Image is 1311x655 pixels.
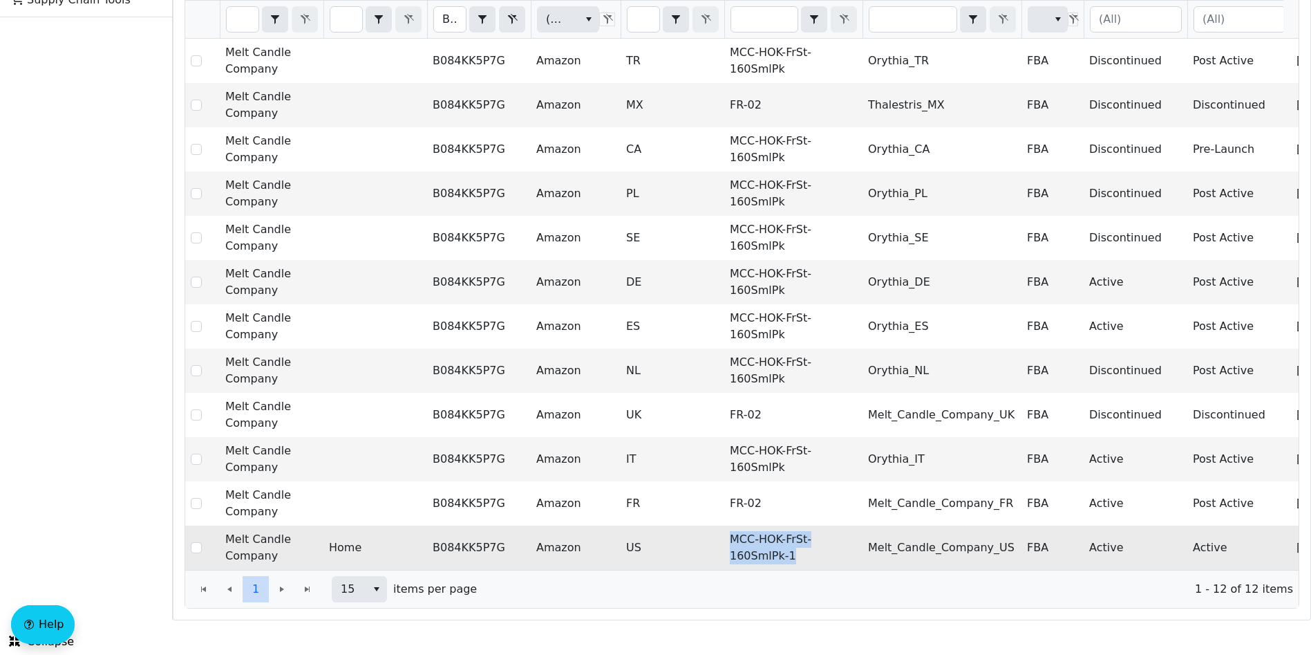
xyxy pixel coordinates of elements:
[488,581,1293,598] span: 1 - 12 of 12 items
[1187,127,1291,172] td: Pre-Launch
[961,7,985,32] button: select
[1187,172,1291,216] td: Post Active
[1187,304,1291,349] td: Post Active
[332,576,387,602] span: Page size
[1021,526,1084,570] td: FBA
[862,304,1021,349] td: Orythia_ES
[663,6,689,33] span: Choose Operator
[227,7,258,32] input: Filter
[1021,349,1084,393] td: FBA
[1084,172,1187,216] td: Discontinued
[330,7,362,32] input: Filter
[1084,304,1187,349] td: Active
[724,260,862,304] td: MCC-HOK-FrSt-160SmlPk
[191,55,202,66] input: Select Row
[1021,127,1084,172] td: FBA
[531,393,621,437] td: Amazon
[1187,349,1291,393] td: Post Active
[621,437,724,481] td: IT
[1048,7,1068,32] button: select
[220,216,323,260] td: Melt Candle Company
[531,127,621,172] td: Amazon
[1084,260,1187,304] td: Active
[427,393,531,437] td: B084KK5P7G
[862,260,1021,304] td: Orythia_DE
[243,576,269,602] button: Page 1
[621,260,724,304] td: DE
[862,349,1021,393] td: Orythia_NL
[1187,526,1291,570] td: Active
[724,437,862,481] td: MCC-HOK-FrSt-160SmlPk
[1187,1,1291,39] th: Filter
[621,1,724,39] th: Filter
[191,100,202,111] input: Select Row
[220,437,323,481] td: Melt Candle Company
[427,172,531,216] td: B084KK5P7G
[427,260,531,304] td: B084KK5P7G
[341,581,358,598] span: 15
[470,7,495,32] button: select
[39,616,64,633] span: Help
[621,127,724,172] td: CA
[869,7,956,32] input: Filter
[220,260,323,304] td: Melt Candle Company
[724,172,862,216] td: MCC-HOK-FrSt-160SmlPk
[1021,304,1084,349] td: FBA
[1084,1,1187,39] th: Filter
[724,83,862,127] td: FR-02
[191,542,202,553] input: Select Row
[1187,481,1291,526] td: Post Active
[862,437,1021,481] td: Orythia_IT
[263,7,287,32] button: select
[621,39,724,83] td: TR
[862,1,1021,39] th: Filter
[1021,83,1084,127] td: FBA
[220,393,323,437] td: Melt Candle Company
[1021,172,1084,216] td: FBA
[1084,39,1187,83] td: Discontinued
[531,260,621,304] td: Amazon
[621,83,724,127] td: MX
[427,39,531,83] td: B084KK5P7G
[1084,216,1187,260] td: Discontinued
[724,481,862,526] td: FR-02
[621,526,724,570] td: US
[546,11,567,28] span: (All)
[427,349,531,393] td: B084KK5P7G
[621,304,724,349] td: ES
[531,526,621,570] td: Amazon
[323,526,427,570] td: Home
[862,216,1021,260] td: Orythia_SE
[427,437,531,481] td: B084KK5P7G
[366,577,386,602] button: select
[531,1,621,39] th: Filter
[862,172,1021,216] td: Orythia_PL
[862,39,1021,83] td: Orythia_TR
[1084,481,1187,526] td: Active
[434,7,466,32] input: Filter
[724,39,862,83] td: MCC-HOK-FrSt-160SmlPk
[621,349,724,393] td: NL
[621,393,724,437] td: UK
[427,481,531,526] td: B084KK5P7G
[1187,216,1291,260] td: Post Active
[252,581,259,598] span: 1
[1187,39,1291,83] td: Post Active
[220,1,323,39] th: Filter
[724,1,862,39] th: Filter
[191,365,202,376] input: Select Row
[220,127,323,172] td: Melt Candle Company
[1194,7,1285,32] input: (All)
[1021,437,1084,481] td: FBA
[9,634,74,650] span: Collapse
[11,605,75,644] button: Help floatingactionbutton
[1021,39,1084,83] td: FBA
[724,349,862,393] td: MCC-HOK-FrSt-160SmlPk
[1187,83,1291,127] td: Discontinued
[1187,393,1291,437] td: Discontinued
[802,7,827,32] button: select
[499,6,525,33] button: Clear
[427,304,531,349] td: B084KK5P7G
[469,6,496,33] span: Choose Operator
[427,83,531,127] td: B084KK5P7G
